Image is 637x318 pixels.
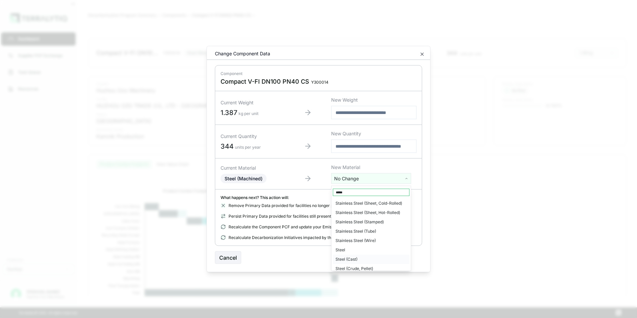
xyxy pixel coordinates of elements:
div: Steel (Crude, Pellet) [333,264,409,273]
div: Stainless Steel (Tube) [333,227,409,236]
div: No Change [331,186,411,271]
svg: View audit trail [246,118,252,124]
span: kg CO e / kg [253,120,273,124]
span: 2.67 [234,117,245,125]
sub: 2 [263,121,264,124]
div: Stainless Steel (Stamped) [333,217,409,227]
div: Steel (Cast) [333,255,409,264]
div: Stainless Steel (Sheet, Hot-Rolled) [333,208,409,217]
div: Stainless Steel (Wire) [333,236,409,245]
div: Stainless Steel (Sheet, Cold-Rolled) [333,199,409,208]
div: Steel [333,245,409,255]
